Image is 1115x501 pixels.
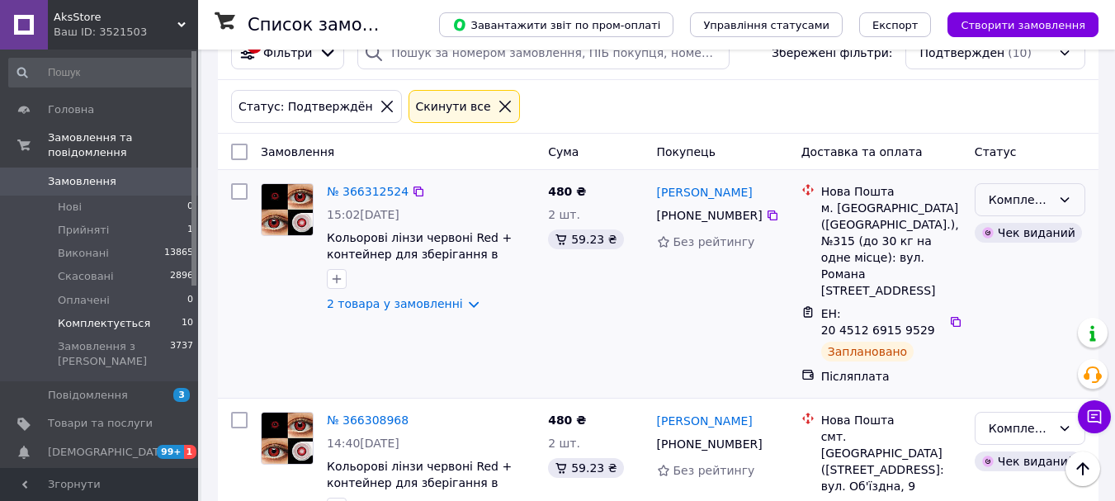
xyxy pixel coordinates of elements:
[58,223,109,238] span: Прийняті
[772,45,892,61] span: Збережені фільтри:
[548,458,623,478] div: 59.23 ₴
[157,445,184,459] span: 99+
[262,184,312,235] img: Фото товару
[673,464,755,477] span: Без рейтингу
[947,12,1098,37] button: Створити замовлення
[327,185,409,198] a: № 366312524
[48,130,198,160] span: Замовлення та повідомлення
[548,208,580,221] span: 2 шт.
[261,183,314,236] a: Фото товару
[801,145,923,158] span: Доставка та оплата
[657,437,763,451] span: [PHONE_NUMBER]
[262,413,312,464] img: Фото товару
[673,235,755,248] span: Без рейтингу
[548,145,579,158] span: Cума
[975,145,1017,158] span: Статус
[657,209,763,222] span: [PHONE_NUMBER]
[170,339,193,369] span: 3737
[187,293,193,308] span: 0
[548,229,623,249] div: 59.23 ₴
[58,316,150,331] span: Комплектується
[58,293,110,308] span: Оплачені
[452,17,660,32] span: Завантажити звіт по пром-оплаті
[961,19,1085,31] span: Створити замовлення
[261,145,334,158] span: Замовлення
[58,200,82,215] span: Нові
[327,437,399,450] span: 14:40[DATE]
[8,58,195,87] input: Пошук
[1078,400,1111,433] button: Чат з покупцем
[327,208,399,221] span: 15:02[DATE]
[872,19,919,31] span: Експорт
[182,316,193,331] span: 10
[821,342,914,362] div: Заплановано
[48,102,94,117] span: Головна
[58,269,114,284] span: Скасовані
[657,184,753,201] a: [PERSON_NAME]
[989,191,1051,209] div: Комплектується
[54,25,198,40] div: Ваш ID: 3521503
[58,339,170,369] span: Замовлення з [PERSON_NAME]
[859,12,932,37] button: Експорт
[48,416,153,431] span: Товари та послуги
[357,36,730,69] input: Пошук за номером замовлення, ПІБ покупця, номером телефону, Email, номером накладної
[48,445,170,460] span: [DEMOGRAPHIC_DATA]
[327,231,512,277] a: Кольорові лінзи червоні Red + контейнер для зберігання в подарунок
[261,412,314,465] a: Фото товару
[187,200,193,215] span: 0
[439,12,673,37] button: Завантажити звіт по пром-оплаті
[821,183,961,200] div: Нова Пошта
[931,17,1098,31] a: Створити замовлення
[821,307,935,337] span: ЕН: 20 4512 6915 9529
[187,223,193,238] span: 1
[48,174,116,189] span: Замовлення
[975,451,1082,471] div: Чек виданий
[235,97,376,116] div: Статус: Подтверждён
[657,413,753,429] a: [PERSON_NAME]
[548,185,586,198] span: 480 ₴
[989,419,1051,437] div: Комплектується
[821,368,961,385] div: Післяплата
[413,97,494,116] div: Cкинути все
[690,12,843,37] button: Управління статусами
[48,388,128,403] span: Повідомлення
[263,45,312,61] span: Фільтри
[548,414,586,427] span: 480 ₴
[1008,46,1032,59] span: (10)
[170,269,193,284] span: 2896
[548,437,580,450] span: 2 шт.
[821,428,961,494] div: смт. [GEOGRAPHIC_DATA] ([STREET_ADDRESS]: вул. Об'їздна, 9
[248,15,415,35] h1: Список замовлень
[164,246,193,261] span: 13865
[327,297,463,310] a: 2 товара у замовленні
[703,19,829,31] span: Управління статусами
[184,445,197,459] span: 1
[1065,451,1100,486] button: Наверх
[58,246,109,261] span: Виконані
[919,45,1004,61] span: Подтверждён
[657,145,716,158] span: Покупець
[821,412,961,428] div: Нова Пошта
[821,200,961,299] div: м. [GEOGRAPHIC_DATA] ([GEOGRAPHIC_DATA].), №315 (до 30 кг на одне місце): вул. Романа [STREET_ADD...
[54,10,177,25] span: AksStore
[173,388,190,402] span: 3
[327,414,409,427] a: № 366308968
[975,223,1082,243] div: Чек виданий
